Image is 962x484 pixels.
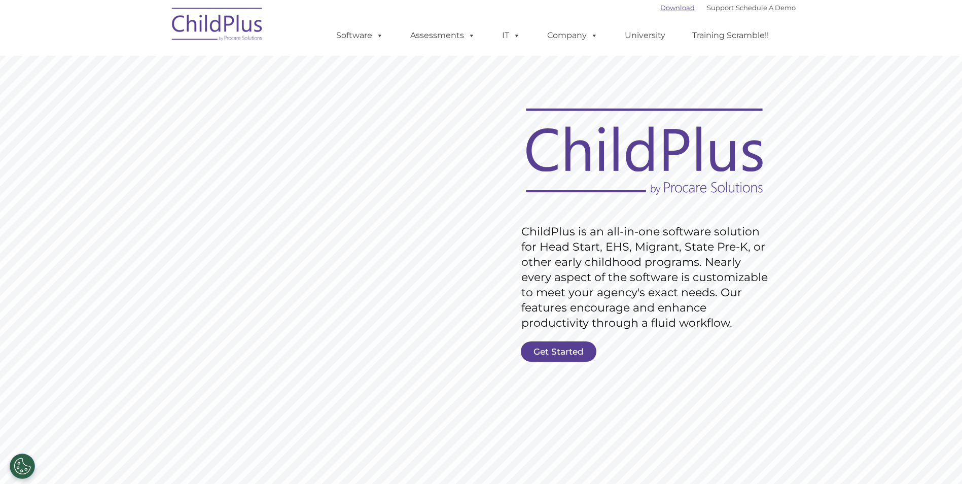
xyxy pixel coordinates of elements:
[521,341,596,362] a: Get Started
[10,454,35,479] button: Cookies Settings
[167,1,268,51] img: ChildPlus by Procare Solutions
[736,4,796,12] a: Schedule A Demo
[615,25,675,46] a: University
[400,25,485,46] a: Assessments
[492,25,530,46] a: IT
[537,25,608,46] a: Company
[326,25,394,46] a: Software
[682,25,779,46] a: Training Scramble!!
[660,4,695,12] a: Download
[521,224,773,331] rs-layer: ChildPlus is an all-in-one software solution for Head Start, EHS, Migrant, State Pre-K, or other ...
[707,4,734,12] a: Support
[660,4,796,12] font: |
